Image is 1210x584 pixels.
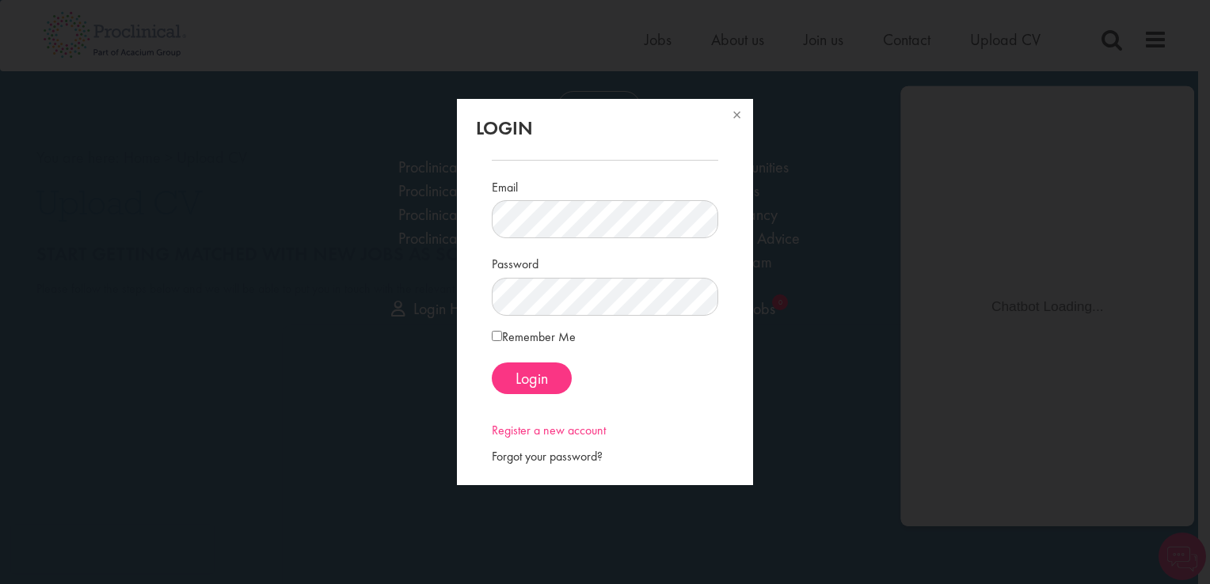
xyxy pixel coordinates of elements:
span: Login [516,368,548,389]
label: Remember Me [492,328,576,347]
label: Email [492,173,518,197]
a: Register a new account [492,422,606,438]
h2: Login [476,118,733,138]
input: Remember Me [492,331,502,341]
div: Forgot your password? [492,448,717,466]
button: Login [492,362,572,394]
div: Chatbot Loading... [94,221,211,237]
label: Password [492,250,538,274]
